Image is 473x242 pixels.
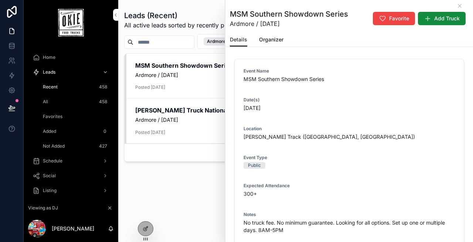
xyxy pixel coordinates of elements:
a: All458 [37,95,114,108]
h2: MSM Southern Showdown Series [135,61,458,70]
p: [PERSON_NAME] [52,225,94,232]
span: All [43,99,48,105]
span: Ardmore / [DATE] [135,71,458,79]
h1: Leads (Recent) [124,10,242,21]
a: Organizer [259,33,283,48]
span: Expected Attendance [244,183,290,188]
a: Recent458 [37,80,114,94]
span: Date(s) [244,97,260,102]
span: 300+ [244,190,455,198]
span: Event Name [244,68,269,74]
button: Favorite [373,12,415,25]
div: 0 [101,127,109,136]
span: Location [244,126,262,131]
img: App logo [58,9,84,37]
span: Favorites [43,114,62,120]
span: Event Type [244,155,267,160]
span: Home [43,54,55,60]
span: Schedule [43,158,62,164]
div: 458 [97,97,109,106]
button: Select Button [197,34,252,49]
a: Listing [28,184,114,197]
button: Add Truck [418,12,466,25]
span: [DATE] [244,104,455,112]
span: Posted [DATE] [135,84,458,90]
a: [PERSON_NAME] Truck Nationals 2025Ardmore / [DATE]Posted [DATE] [125,98,467,143]
span: Favorite [389,15,409,22]
span: Organizer [259,36,283,43]
span: Leads [43,69,55,75]
span: Ardmore / [DATE] [230,19,348,28]
a: Not Added427 [37,140,114,153]
span: Ardmore / [DATE] [135,116,458,124]
span: Listing [43,188,57,194]
a: Details [230,33,247,47]
a: Home [28,51,114,64]
button: Unselect 304 [204,37,236,46]
a: Added0 [37,125,114,138]
span: Ardmore [207,38,226,44]
span: Social [43,173,56,179]
span: Viewing as DJ [28,205,58,211]
span: Notes [244,212,256,217]
span: Posted [DATE] [135,129,458,135]
h1: MSM Southern Showdown Series [230,9,348,19]
a: Schedule [28,154,114,168]
span: Add Truck [434,15,460,22]
span: Details [230,36,247,43]
span: [PERSON_NAME] Track ([GEOGRAPHIC_DATA], [GEOGRAPHIC_DATA]) [244,133,455,141]
a: Favorites [37,110,114,123]
span: Recent [43,84,58,90]
a: Social [28,169,114,182]
span: Added [43,128,56,134]
a: Leads [28,65,114,79]
div: 458 [97,83,109,91]
div: scrollable content [24,46,118,201]
div: 427 [97,142,109,151]
span: Not Added [43,143,65,149]
span: MSM Southern Showdown Series [244,75,455,83]
a: MSM Southern Showdown SeriesArdmore / [DATE]Posted [DATE] [125,54,467,98]
span: No truck fee. No minimum guarantee. Looking for all options. Set up one or multiple days. 8AM-5PM [244,219,455,234]
div: Public [248,162,261,169]
h2: [PERSON_NAME] Truck Nationals 2025 [135,106,458,114]
span: All active leads sorted by recently posted. [124,21,242,30]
